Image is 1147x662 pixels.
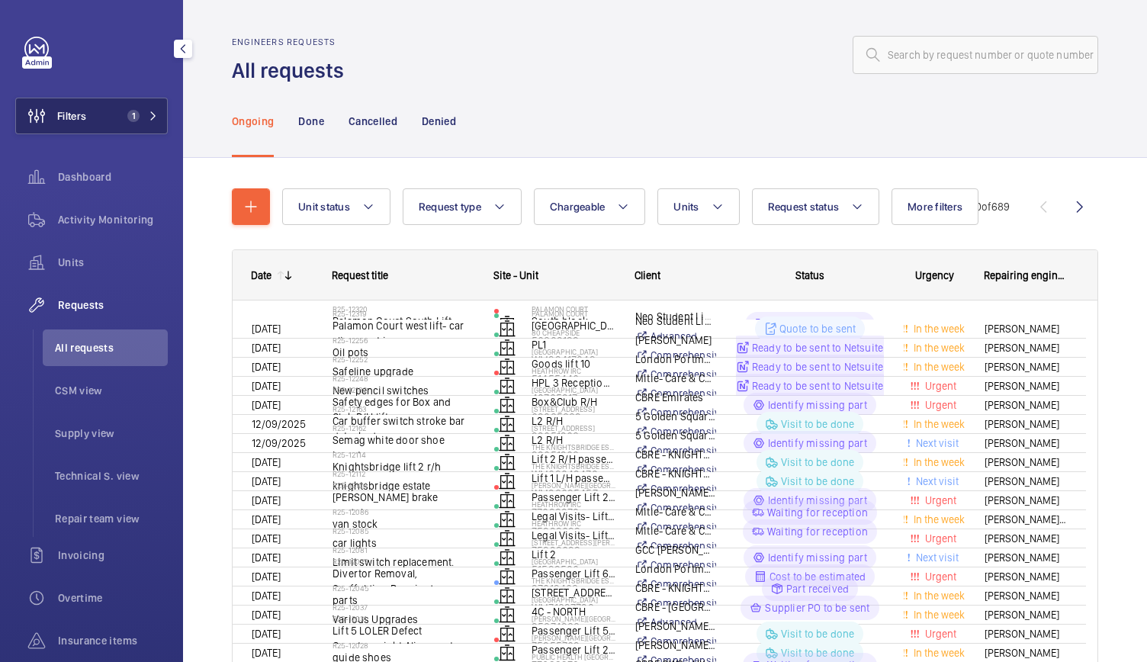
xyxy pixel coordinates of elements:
span: [PERSON_NAME] [985,473,1067,490]
p: [GEOGRAPHIC_DATA] [532,347,615,356]
p: Mitie- Care & Custody [635,504,716,519]
span: [DATE] [252,609,281,621]
span: [DATE] [252,342,281,354]
span: [DATE] [252,647,281,659]
span: [PERSON_NAME] [985,492,1067,509]
span: [PERSON_NAME] [985,435,1067,452]
p: CBRE - KNIGHTSBRIDGE ESTATE [635,447,716,462]
span: [PERSON_NAME] [985,644,1067,662]
h2: R25-12104 [333,480,474,490]
span: Overtime [58,590,168,606]
span: Urgent [922,380,956,392]
span: [DATE] [252,323,281,335]
span: [PERSON_NAME] [985,606,1067,624]
p: Ongoing [232,114,274,129]
h1: All requests [232,56,353,85]
span: [PERSON_NAME] [985,454,1067,471]
h2: R25-12031 [333,614,474,623]
span: [PERSON_NAME] [985,416,1067,433]
p: 5 Golden Square Limited, c/o Helix Property Advisors [635,428,716,443]
p: Denied [422,114,456,129]
span: [DATE] [252,513,281,525]
p: London Portman Hotel Ltd [635,352,716,367]
p: CBRE - [GEOGRAPHIC_DATA] [635,599,716,615]
p: Heathrow IRC [532,366,615,375]
span: Urgent [922,570,956,583]
span: [PERSON_NAME] [985,587,1067,605]
span: [PERSON_NAME] [985,397,1067,414]
span: of [982,201,991,213]
span: In the week [911,513,965,525]
p: GCC [PERSON_NAME] Street [635,542,716,558]
span: [DATE] [252,380,281,392]
p: [GEOGRAPHIC_DATA] [532,595,615,604]
p: [PERSON_NAME] [635,333,716,348]
button: Unit status [282,188,390,225]
h2: R25-12163 [333,404,474,413]
p: The Knightsbridge Estate [532,576,615,585]
p: Mitie- Care & Custody [635,523,716,538]
h2: R25-12319 [333,309,474,318]
p: The Knightsbridge Estate [532,442,615,452]
span: Units [673,201,699,213]
span: [DATE] [252,475,281,487]
p: Heathrow IRC [532,500,615,509]
p: Palamon Court [532,309,615,318]
p: CBRE - KNIGHTSBRIDGE ESTATE [635,466,716,481]
p: 5 Golden Square Limited, c/o Helix Property Advisors [635,409,716,424]
span: [PERSON_NAME] [985,568,1067,586]
button: Units [657,188,739,225]
button: More filters [892,188,978,225]
p: The Knightsbridge Estate [532,461,615,471]
button: Chargeable [534,188,646,225]
span: [DATE] [252,456,281,468]
span: In the week [911,418,965,430]
span: [PERSON_NAME] [985,339,1067,357]
p: Neo Student Living - Canterbury Palamon Court [635,313,716,329]
span: In the week [911,590,965,602]
p: [PERSON_NAME][GEOGRAPHIC_DATA] [532,480,615,490]
p: [GEOGRAPHIC_DATA] [532,385,615,394]
span: More filters [908,201,962,213]
span: [DATE] [252,494,281,506]
p: London Portman Hotel Ltd [635,561,716,577]
span: Supply view [55,426,168,441]
span: Status [795,269,824,281]
span: In the week [911,647,965,659]
span: 12/09/2025 [252,418,306,430]
span: Next visit [913,437,959,449]
h2: R25-12182 [333,385,474,394]
span: Urgent [922,532,956,545]
p: [STREET_ADDRESS] [532,404,615,413]
span: Technical S. view [55,468,168,484]
span: [PERSON_NAME] [985,378,1067,395]
span: In the week [911,342,965,354]
span: Unit status [298,201,350,213]
span: All requests [55,340,168,355]
span: Request type [419,201,481,213]
p: [PERSON_NAME][GEOGRAPHIC_DATA] [635,619,716,634]
span: Requests [58,297,168,313]
span: [PERSON_NAME] [985,358,1067,376]
span: In the week [911,609,965,621]
button: Request type [403,188,522,225]
span: Urgent [922,494,956,506]
span: [PERSON_NAME] [985,320,1067,338]
p: [STREET_ADDRESS] [532,423,615,432]
span: CSM view [55,383,168,398]
h2: Engineers requests [232,37,353,47]
button: Filters1 [15,98,168,134]
p: CBRE - KNIGHTSBRIDGE ESTATE [635,580,716,596]
span: Chargeable [550,201,606,213]
p: [PERSON_NAME][GEOGRAPHIC_DATA] [532,633,615,642]
span: Insurance items [58,633,168,648]
div: Date [251,269,271,281]
p: Cancelled [349,114,397,129]
span: Request status [768,201,840,213]
p: [GEOGRAPHIC_DATA] [532,557,615,566]
p: Heathrow IRC [532,519,615,528]
span: Client [635,269,660,281]
span: [DATE] [252,570,281,583]
p: Done [298,114,323,129]
span: Dashboard [58,169,168,185]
